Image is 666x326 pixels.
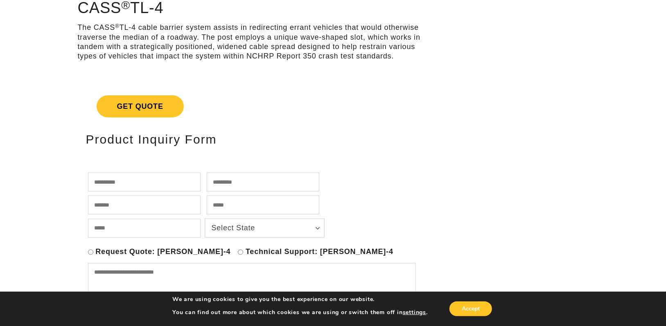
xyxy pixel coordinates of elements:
button: Accept [449,301,492,316]
label: Request Quote: [PERSON_NAME]-4 [95,247,230,256]
a: Select State [205,219,324,237]
span: Select State [212,223,309,233]
sup: ® [115,23,120,29]
p: The CASS TL-4 cable barrier system assists in redirecting errant vehicles that would otherwise tr... [78,23,422,61]
button: settings [403,309,426,316]
h2: Product Inquiry Form [86,133,414,146]
a: Get Quote [78,85,422,127]
label: Technical Support: [PERSON_NAME]-4 [246,247,393,256]
span: Get Quote [97,95,184,117]
p: We are using cookies to give you the best experience on our website. [172,296,428,303]
p: You can find out more about which cookies we are using or switch them off in . [172,309,428,316]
